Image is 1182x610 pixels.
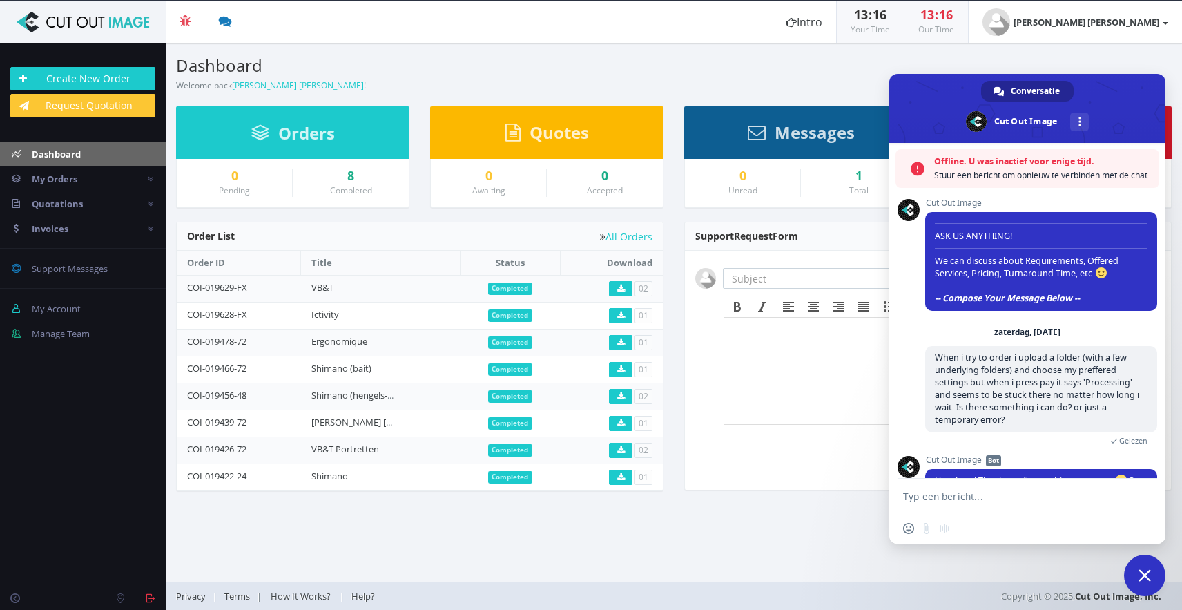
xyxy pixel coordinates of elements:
[32,303,81,315] span: My Account
[873,6,886,23] span: 16
[801,298,826,316] div: Align center
[232,79,364,91] a: [PERSON_NAME] [PERSON_NAME]
[187,335,246,347] a: COI-019478-72
[176,582,840,610] div: | | |
[925,198,1157,208] span: Cut Out Image
[262,590,340,602] a: How It Works?
[1075,590,1161,602] a: Cut Out Image, Inc.
[176,57,663,75] h3: Dashboard
[488,444,533,457] span: Completed
[775,121,855,144] span: Messages
[330,184,372,196] small: Completed
[488,336,533,349] span: Completed
[219,184,250,196] small: Pending
[32,327,90,340] span: Manage Team
[851,298,875,316] div: Justify
[217,590,257,602] a: Terms
[748,129,855,142] a: Messages
[187,470,246,482] a: COI-019422-24
[187,281,247,294] a: COI-019629-FX
[981,81,1074,102] a: Conversatie
[278,122,335,144] span: Orders
[10,67,155,90] a: Create New Order
[32,173,77,185] span: My Orders
[488,390,533,403] span: Completed
[303,169,398,183] div: 8
[251,130,335,142] a: Orders
[934,169,1152,182] span: Stuur een bericht om opnieuw te verbinden met de chat.
[472,184,505,196] small: Awaiting
[925,455,1157,465] span: Cut Out Image
[311,443,379,455] a: VB&T Portretten
[311,281,333,294] a: VB&T
[1124,555,1165,596] a: Chat sluiten
[935,352,1139,426] span: When i try to order i upload a folder (with a few underlying folders) and choose my preffered set...
[918,23,954,35] small: Our Time
[311,362,371,374] a: Shimano (bait)
[849,184,869,196] small: Total
[10,12,155,32] img: Cut Out Image
[877,298,902,316] div: Bullet list
[934,155,1152,169] span: Offline. U was inactief voor enige tijd.
[935,475,1145,499] span: Hey there! Thank you for reaching out to us. One of our agents will be with you shortly.
[934,6,939,23] span: :
[854,6,868,23] span: 13
[725,298,750,316] div: Bold
[723,268,931,289] input: Subject
[176,79,366,91] small: Welcome back !
[345,590,382,602] a: Help?
[187,443,246,455] a: COI-019426-72
[187,308,247,321] a: COI-019628-FX
[600,231,652,242] a: All Orders
[460,251,560,275] th: Status
[187,416,246,428] a: COI-019439-72
[32,198,83,210] span: Quotations
[1011,81,1060,102] span: Conversatie
[903,523,914,534] span: Emoji invoegen
[734,229,773,242] span: Request
[488,283,533,295] span: Completed
[920,6,934,23] span: 13
[441,169,536,183] div: 0
[811,169,907,183] div: 1
[776,298,801,316] div: Align left
[10,94,155,117] a: Request Quotation
[176,590,213,602] a: Privacy
[311,308,339,321] a: Ictivity
[903,479,1124,513] textarea: Typ een bericht...
[1014,16,1159,28] strong: [PERSON_NAME] [PERSON_NAME]
[488,471,533,484] span: Completed
[969,1,1182,43] a: [PERSON_NAME] [PERSON_NAME]
[311,389,416,401] a: Shimano (hengels-brillen)
[32,222,68,235] span: Invoices
[488,363,533,376] span: Completed
[187,169,282,183] div: 0
[187,229,235,242] span: Order List
[772,1,836,43] a: Intro
[530,121,589,144] span: Quotes
[728,184,757,196] small: Unread
[982,8,1010,36] img: user_default.jpg
[488,309,533,322] span: Completed
[851,23,890,35] small: Your Time
[561,251,663,275] th: Download
[187,389,246,401] a: COI-019456-48
[695,268,716,289] img: user_default.jpg
[301,251,460,275] th: Title
[557,169,652,183] a: 0
[695,169,790,183] a: 0
[587,184,623,196] small: Accepted
[826,298,851,316] div: Align right
[1119,436,1147,446] span: Gelezen
[986,455,1001,466] span: Bot
[32,263,108,275] span: Support Messages
[750,298,775,316] div: Italic
[177,251,301,275] th: Order ID
[724,318,1159,424] iframe: Rich Text Area. Press ALT-F9 for menu. Press ALT-F10 for toolbar. Press ALT-0 for help
[311,335,367,347] a: Ergonomique
[939,6,953,23] span: 16
[695,229,798,242] span: Support Form
[311,470,348,482] a: Shimano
